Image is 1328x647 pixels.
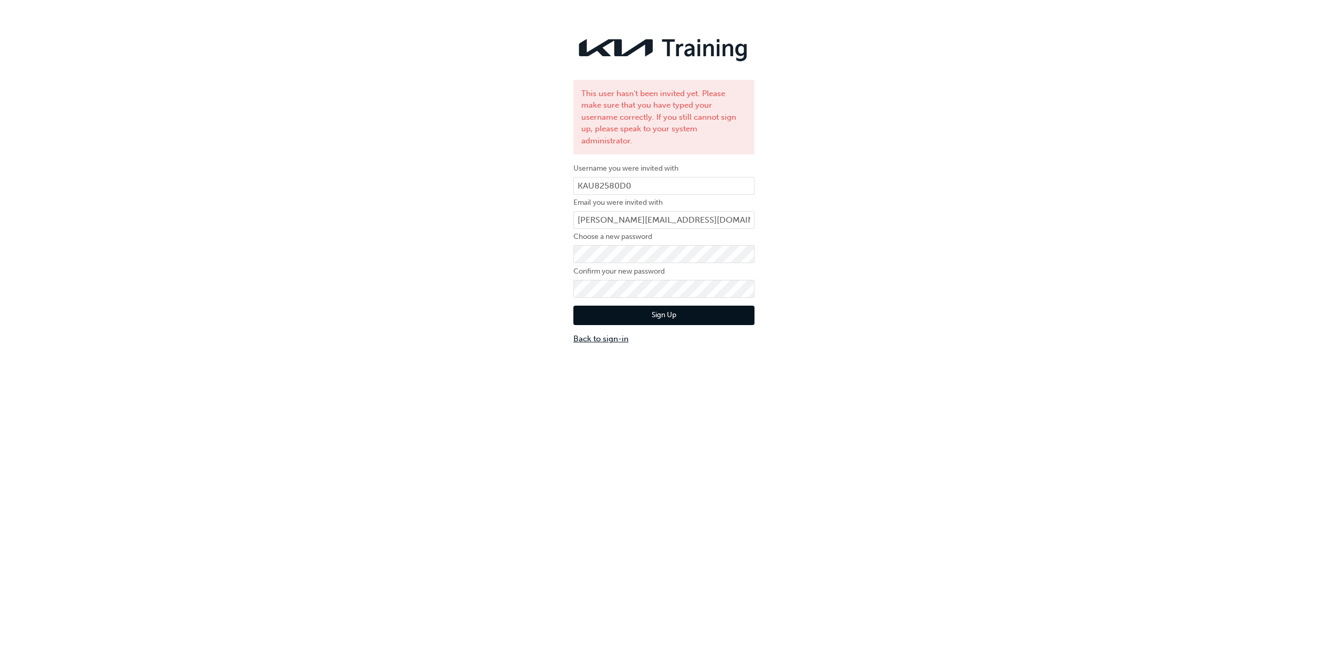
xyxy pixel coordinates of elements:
[573,162,755,175] label: Username you were invited with
[573,196,755,209] label: Email you were invited with
[573,177,755,195] input: Username
[573,306,755,326] button: Sign Up
[573,265,755,278] label: Confirm your new password
[573,80,755,155] div: This user hasn't been invited yet. Please make sure that you have typed your username correctly. ...
[573,333,755,345] a: Back to sign-in
[573,231,755,243] label: Choose a new password
[573,32,755,64] img: kia-training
